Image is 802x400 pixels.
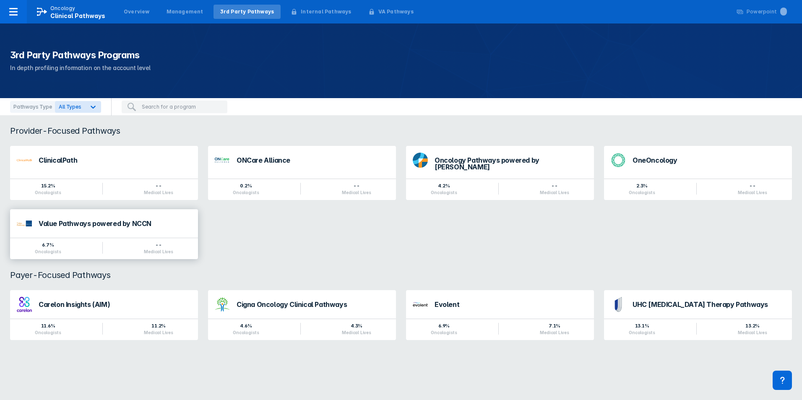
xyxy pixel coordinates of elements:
[10,49,792,61] h1: 3rd Party Pathways Programs
[17,297,32,312] img: carelon-insights.png
[431,182,457,189] div: 4.2%
[540,182,569,189] div: --
[17,221,32,226] img: value-pathways-nccn.png
[124,8,150,16] div: Overview
[214,5,281,19] a: 3rd Party Pathways
[17,153,32,168] img: via-oncology.png
[413,153,428,168] img: dfci-pathways.png
[208,290,396,340] a: Cigna Oncology Clinical Pathways4.6%Oncologists4.3%Medical Lives
[142,103,222,111] input: Search for a program
[431,330,457,335] div: Oncologists
[540,330,569,335] div: Medical Lives
[435,301,587,308] div: Evolent
[144,182,173,189] div: --
[10,101,55,113] div: Pathways Type
[35,182,61,189] div: 15.2%
[50,12,105,19] span: Clinical Pathways
[215,297,230,312] img: cigna-oncology-clinical-pathways.png
[629,182,655,189] div: 2.3%
[413,297,428,312] img: new-century-health.png
[431,322,457,329] div: 6.9%
[144,322,173,329] div: 11.2%
[215,153,230,168] img: oncare-alliance.png
[35,190,61,195] div: Oncologists
[144,249,173,254] div: Medical Lives
[406,290,594,340] a: Evolent6.9%Oncologists7.1%Medical Lives
[117,5,156,19] a: Overview
[611,297,626,312] img: uhc-pathways.png
[604,290,792,340] a: UHC [MEDICAL_DATA] Therapy Pathways13.1%Oncologists13.2%Medical Lives
[604,146,792,200] a: OneOncology2.3%Oncologists--Medical Lives
[59,104,81,110] span: All Types
[738,190,767,195] div: Medical Lives
[208,146,396,200] a: ONCare Alliance0.2%Oncologists--Medical Lives
[342,182,371,189] div: --
[342,330,371,335] div: Medical Lives
[629,190,655,195] div: Oncologists
[378,8,414,16] div: VA Pathways
[35,330,61,335] div: Oncologists
[144,330,173,335] div: Medical Lives
[629,330,655,335] div: Oncologists
[233,330,259,335] div: Oncologists
[233,322,259,329] div: 4.6%
[10,146,198,200] a: ClinicalPath15.2%Oncologists--Medical Lives
[10,290,198,340] a: Carelon Insights (AIM)11.6%Oncologists11.2%Medical Lives
[233,190,259,195] div: Oncologists
[160,5,210,19] a: Management
[144,190,173,195] div: Medical Lives
[629,322,655,329] div: 13.1%
[10,63,792,73] p: In depth profiling information on the account level
[633,157,785,164] div: OneOncology
[342,190,371,195] div: Medical Lives
[237,157,389,164] div: ONCare Alliance
[747,8,787,16] div: Powerpoint
[540,190,569,195] div: Medical Lives
[167,8,203,16] div: Management
[738,322,767,329] div: 13.2%
[738,182,767,189] div: --
[39,157,191,164] div: ClinicalPath
[301,8,351,16] div: Internal Pathways
[633,301,785,308] div: UHC [MEDICAL_DATA] Therapy Pathways
[738,330,767,335] div: Medical Lives
[220,8,274,16] div: 3rd Party Pathways
[35,322,61,329] div: 11.6%
[35,249,61,254] div: Oncologists
[540,322,569,329] div: 7.1%
[50,5,76,12] p: Oncology
[39,301,191,308] div: Carelon Insights (AIM)
[342,322,371,329] div: 4.3%
[237,301,389,308] div: Cigna Oncology Clinical Pathways
[10,210,198,260] a: Value Pathways powered by NCCN6.7%Oncologists--Medical Lives
[435,157,587,170] div: Oncology Pathways powered by [PERSON_NAME]
[431,190,457,195] div: Oncologists
[233,182,259,189] div: 0.2%
[406,146,594,200] a: Oncology Pathways powered by [PERSON_NAME]4.2%Oncologists--Medical Lives
[35,242,61,248] div: 6.7%
[39,220,191,227] div: Value Pathways powered by NCCN
[611,153,626,168] img: oneoncology.png
[773,371,792,390] div: Contact Support
[144,242,173,248] div: --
